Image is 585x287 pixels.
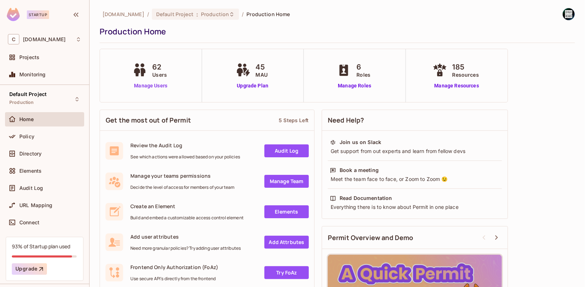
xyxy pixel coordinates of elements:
span: Review the Audit Log [130,142,240,149]
div: 93% of Startup plan used [12,243,70,250]
div: Read Documentation [340,195,392,202]
img: SReyMgAAAABJRU5ErkJggg== [7,8,20,21]
span: Users [152,71,167,78]
div: Meet the team face to face, or Zoom to Zoom 😉 [330,176,500,183]
li: / [242,11,244,18]
span: 185 [452,62,479,72]
span: Decide the level of access for members of your team [130,185,235,190]
a: Elements [264,205,309,218]
span: Build and embed a customizable access control element [130,215,244,221]
span: Connect [19,220,39,225]
div: 5 Steps Left [279,117,308,124]
span: Manage your teams permissions [130,172,235,179]
a: Audit Log [264,144,309,157]
div: Get support from out experts and learn from fellow devs [330,148,500,155]
span: Permit Overview and Demo [328,233,413,242]
span: Create an Element [130,203,244,210]
span: Production Home [246,11,290,18]
span: 6 [356,62,370,72]
span: Roles [356,71,370,78]
span: MAU [256,71,268,78]
div: Book a meeting [340,167,379,174]
span: Projects [19,54,39,60]
button: Upgrade [12,263,47,275]
span: See which actions were allowed based on your policies [130,154,240,160]
span: Policy [19,134,34,139]
img: William Connelly [563,8,575,20]
span: Monitoring [19,72,46,77]
span: Directory [19,151,42,157]
span: Elements [19,168,42,174]
a: Add Attrbutes [264,236,309,249]
div: Production Home [100,26,571,37]
a: Upgrade Plan [234,82,271,90]
span: the active workspace [102,11,144,18]
a: Manage Users [131,82,171,90]
span: Production [201,11,229,18]
span: Audit Log [19,185,43,191]
div: Join us on Slack [340,139,381,146]
span: : [196,11,198,17]
span: Production [9,100,34,105]
span: C [8,34,19,44]
span: Default Project [156,11,193,18]
a: Manage Resources [431,82,483,90]
span: Use secure API's directly from the frontend [130,276,218,282]
span: Home [19,116,34,122]
a: Manage Roles [335,82,374,90]
div: Everything there is to know about Permit in one place [330,204,500,211]
span: Workspace: chalkboard.io [23,37,66,42]
span: 45 [256,62,268,72]
a: Manage Team [264,175,309,188]
a: Try FoAz [264,266,309,279]
span: Add user attributes [130,233,241,240]
span: Frontend Only Authorization (FoAz) [130,264,218,271]
span: Resources [452,71,479,78]
span: URL Mapping [19,202,53,208]
span: Default Project [9,91,47,97]
span: 62 [152,62,167,72]
span: Get the most out of Permit [106,116,191,125]
div: Startup [27,10,49,19]
span: Need more granular policies? Try adding user attributes [130,245,241,251]
span: Need Help? [328,116,364,125]
li: / [147,11,149,18]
